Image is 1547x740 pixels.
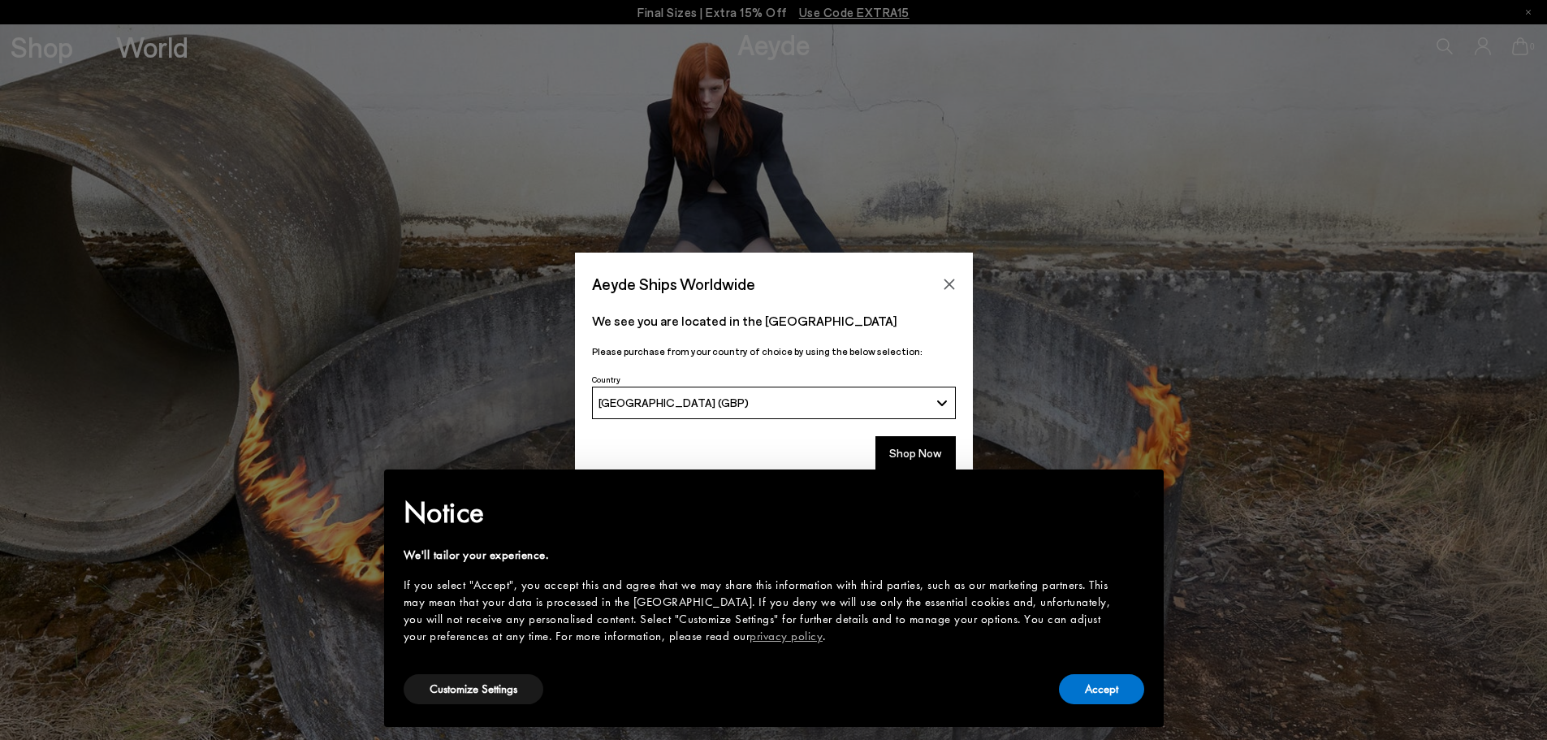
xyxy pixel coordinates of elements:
[1132,481,1143,506] span: ×
[592,311,956,331] p: We see you are located in the [GEOGRAPHIC_DATA]
[875,436,956,470] button: Shop Now
[937,272,961,296] button: Close
[404,547,1118,564] div: We'll tailor your experience.
[1059,674,1144,704] button: Accept
[598,396,749,409] span: [GEOGRAPHIC_DATA] (GBP)
[750,628,823,644] a: privacy policy
[592,344,956,359] p: Please purchase from your country of choice by using the below selection:
[404,674,543,704] button: Customize Settings
[404,577,1118,645] div: If you select "Accept", you accept this and agree that we may share this information with third p...
[1118,474,1157,513] button: Close this notice
[592,374,620,384] span: Country
[592,270,755,298] span: Aeyde Ships Worldwide
[404,491,1118,534] h2: Notice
